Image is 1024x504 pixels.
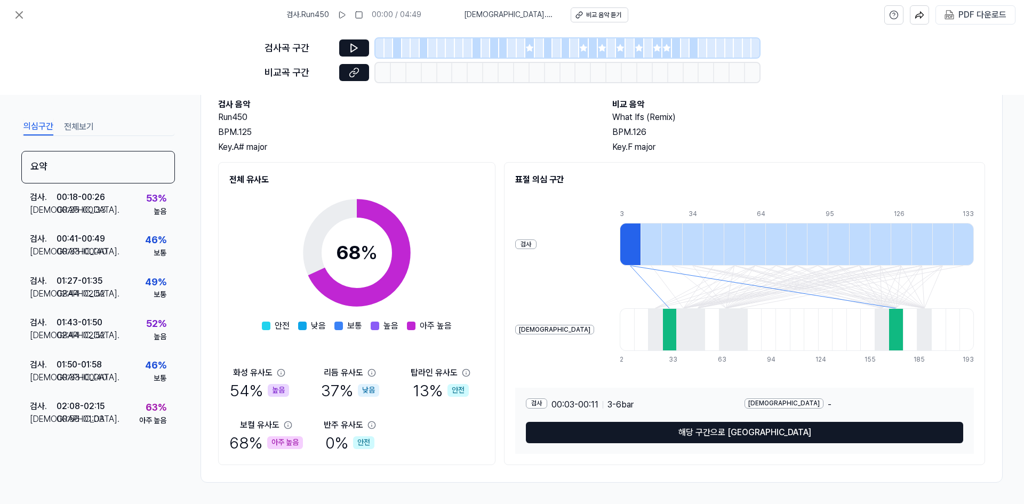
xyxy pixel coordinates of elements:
[757,210,778,219] div: 64
[914,355,928,364] div: 185
[361,241,378,264] span: %
[218,141,591,154] div: Key. A# major
[889,10,899,20] svg: help
[267,436,303,449] div: 아주 높음
[718,355,732,364] div: 63
[146,316,166,332] div: 52 %
[612,111,985,124] h2: What Ifs (Remix)
[30,287,57,300] div: [DEMOGRAPHIC_DATA] .
[324,366,363,379] div: 리듬 유사도
[275,319,290,332] span: 안전
[336,238,378,267] div: 68
[145,275,166,290] div: 49 %
[447,384,469,397] div: 안전
[57,191,105,204] div: 00:18 - 00:26
[372,10,421,20] div: 00:00 / 04:49
[353,436,374,449] div: 안전
[865,355,879,364] div: 155
[325,431,374,454] div: 0 %
[586,11,621,20] div: 비교 음악 듣기
[64,118,94,135] button: 전체보기
[268,384,289,397] div: 높음
[154,248,166,259] div: 보통
[347,319,362,332] span: 보통
[942,6,1009,24] button: PDF 다운로드
[23,118,53,135] button: 의심구간
[30,233,57,245] div: 검사 .
[154,373,166,384] div: 보통
[571,7,628,22] button: 비교 음악 듣기
[945,10,954,20] img: PDF Download
[21,151,175,183] div: 요약
[240,419,279,431] div: 보컬 유사도
[218,98,591,111] h2: 검사 음악
[420,319,452,332] span: 아주 높음
[321,379,379,402] div: 37 %
[30,413,57,426] div: [DEMOGRAPHIC_DATA] .
[265,41,333,56] div: 검사곡 구간
[139,415,166,426] div: 아주 높음
[57,413,105,426] div: 00:56 - 01:03
[154,290,166,300] div: 보통
[963,355,974,364] div: 193
[218,126,591,139] div: BPM. 125
[145,233,166,248] div: 46 %
[145,358,166,373] div: 46 %
[745,398,823,409] div: [DEMOGRAPHIC_DATA]
[233,366,273,379] div: 화성 유사도
[963,210,974,219] div: 133
[30,245,57,258] div: [DEMOGRAPHIC_DATA] .
[324,419,363,431] div: 반주 유사도
[218,111,591,124] h2: Run450
[57,287,105,300] div: 02:44 - 02:52
[311,319,326,332] span: 낮음
[57,245,107,258] div: 00:33 - 00:40
[515,239,537,250] div: 검사
[57,233,105,245] div: 00:41 - 00:49
[286,10,329,20] span: 검사 . Run450
[884,5,903,25] button: help
[526,422,963,443] button: 해당 구간으로 [GEOGRAPHIC_DATA]
[894,210,915,219] div: 126
[146,400,166,415] div: 63 %
[57,316,102,329] div: 01:43 - 01:50
[958,8,1006,22] div: PDF 다운로드
[57,204,106,217] div: 00:25 - 00:33
[411,366,458,379] div: 탑라인 유사도
[30,371,57,384] div: [DEMOGRAPHIC_DATA] .
[515,325,594,335] div: [DEMOGRAPHIC_DATA]
[612,98,985,111] h2: 비교 음악
[915,10,924,20] img: share
[146,191,166,206] div: 53 %
[30,329,57,342] div: [DEMOGRAPHIC_DATA] .
[154,206,166,217] div: 높음
[383,319,398,332] span: 높음
[413,379,469,402] div: 13 %
[767,355,781,364] div: 94
[30,275,57,287] div: 검사 .
[57,358,102,371] div: 01:50 - 01:58
[57,329,105,342] div: 02:44 - 02:52
[57,275,102,287] div: 01:27 - 01:35
[689,210,709,219] div: 34
[30,316,57,329] div: 검사 .
[826,210,846,219] div: 95
[745,398,963,411] div: -
[464,10,558,20] span: [DEMOGRAPHIC_DATA] . What Ifs (Remix)
[612,126,985,139] div: BPM. 126
[526,398,547,409] div: 검사
[230,379,289,402] div: 54 %
[30,358,57,371] div: 검사 .
[57,400,105,413] div: 02:08 - 02:15
[229,173,484,186] h2: 전체 유사도
[154,332,166,342] div: 높음
[607,398,634,411] span: 3 - 6 bar
[265,65,333,81] div: 비교곡 구간
[229,431,303,454] div: 68 %
[815,355,830,364] div: 124
[57,371,107,384] div: 00:33 - 00:40
[551,398,598,411] span: 00:03 - 00:11
[669,355,683,364] div: 33
[358,384,379,397] div: 낮음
